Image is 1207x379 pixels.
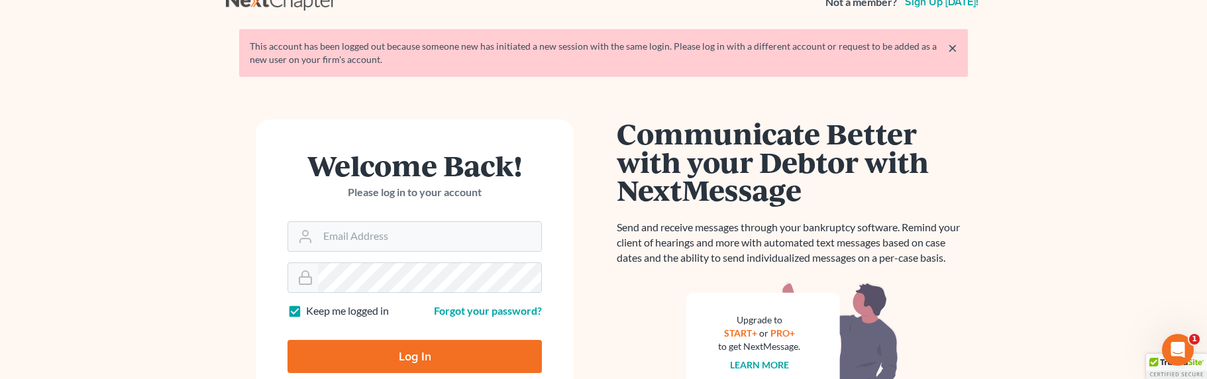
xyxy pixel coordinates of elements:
[288,340,542,373] input: Log In
[288,185,542,200] p: Please log in to your account
[250,40,957,66] div: This account has been logged out because someone new has initiated a new session with the same lo...
[617,220,968,266] p: Send and receive messages through your bankruptcy software. Remind your client of hearings and mo...
[730,359,789,370] a: Learn more
[718,313,800,327] div: Upgrade to
[1189,334,1200,345] span: 1
[288,151,542,180] h1: Welcome Back!
[948,40,957,56] a: ×
[318,222,541,251] input: Email Address
[306,303,389,319] label: Keep me logged in
[770,327,795,339] a: PRO+
[434,304,542,317] a: Forgot your password?
[724,327,757,339] a: START+
[617,119,968,204] h1: Communicate Better with your Debtor with NextMessage
[718,340,800,353] div: to get NextMessage.
[759,327,768,339] span: or
[1162,334,1194,366] iframe: Intercom live chat
[1146,354,1207,379] div: TrustedSite Certified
